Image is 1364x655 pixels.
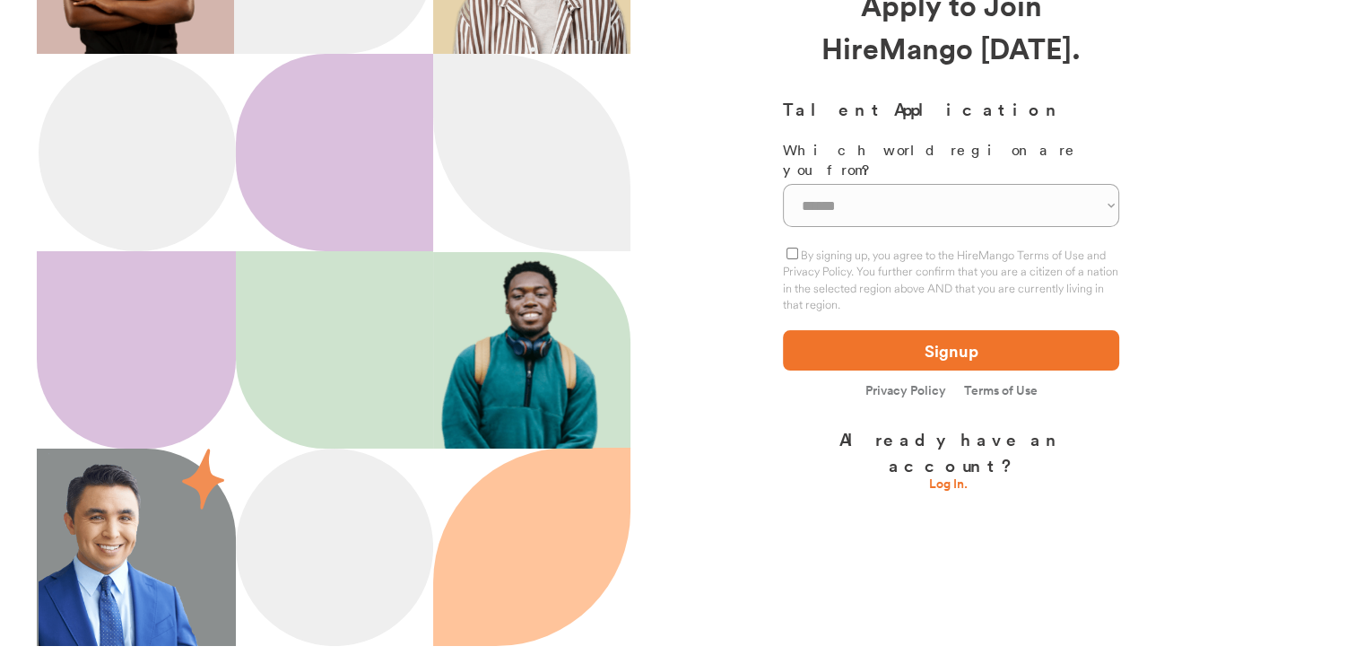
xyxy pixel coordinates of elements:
[783,140,1119,180] div: Which world region are you from?
[783,248,1118,311] label: By signing up, you agree to the HireMango Terms of Use and Privacy Policy. You further confirm th...
[865,384,946,399] a: Privacy Policy
[236,449,433,646] img: Ellipse%2013
[39,54,236,251] img: Ellipse%2012
[783,330,1119,371] button: Signup
[929,477,974,495] a: Log In.
[783,426,1119,477] div: Already have an account?
[39,450,200,646] img: smiling-businessman-with-touchpad_1098-235.png
[434,253,615,449] img: 202x218.png
[964,384,1038,397] a: Terms of Use
[783,96,1119,122] h3: Talent Application
[182,449,224,510] img: 55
